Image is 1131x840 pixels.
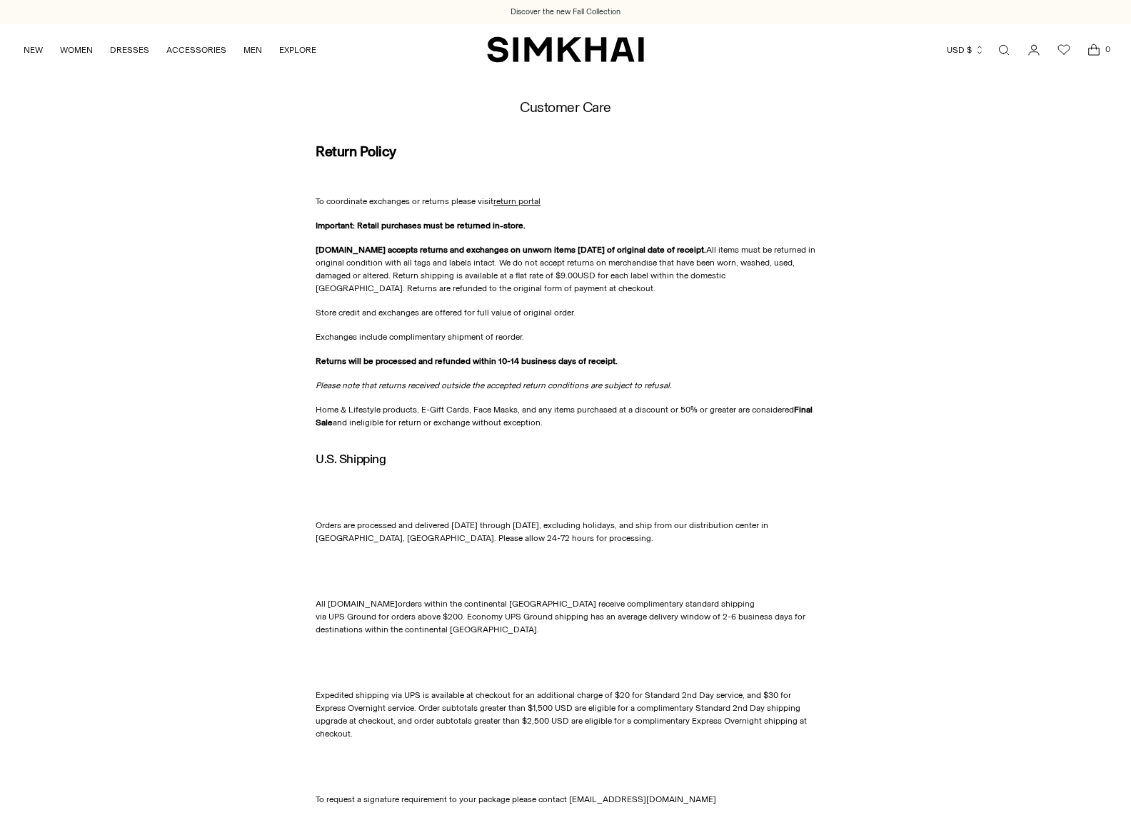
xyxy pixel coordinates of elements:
strong: Returns will be processed and refunded within 10-14 business days of receipt. [316,356,618,366]
a: Open cart modal [1080,36,1108,64]
a: Wishlist [1050,36,1078,64]
a: WOMEN [60,34,93,66]
p: Store credit and exchanges are offered for full value of original order. [316,306,815,319]
a: return portal [493,196,541,206]
p: Home & Lifestyle products, E-Gift Cards, Face Masks, and any items purchased at a discount or 50%... [316,403,815,429]
strong: Return Policy [316,143,396,160]
span: [DOMAIN_NAME] [328,599,398,609]
a: NEW [24,34,43,66]
strong: [DOMAIN_NAME] accepts returns and exchanges on unworn items [DATE] of original date of receipt. [316,245,706,255]
a: EXPLORE [279,34,316,66]
a: MEN [243,34,262,66]
h2: U.S. Shipping [316,452,815,465]
a: SIMKHAI [487,36,644,64]
p: All items must be returned in original condition with all tags and labels intact. We do not accep... [316,243,815,295]
p: To coordinate exchanges or returns please visit [316,195,815,208]
a: Go to the account page [1020,36,1048,64]
strong: Important: Retail purchases must be returned in-store. [316,221,526,231]
a: ACCESSORIES [166,34,226,66]
em: Please note that returns received outside the accepted return conditions are subject to refusal. [316,380,672,390]
p: Exchanges include complimentary shipment of reorder. [316,330,815,343]
div: All orders within the continental [GEOGRAPHIC_DATA] receive complimentary standard shipping via U... [316,597,815,636]
a: DRESSES [110,34,149,66]
div: Expedited shipping via UPS is available at checkout for an additional charge of $20 for Standard ... [316,689,815,740]
button: USD $ [947,34,985,66]
h1: Customer Care [520,99,611,115]
a: Discover the new Fall Collection [511,6,620,18]
span: 0 [1101,43,1114,56]
div: Orders are processed and delivered [DATE] through [DATE], excluding holidays, and ship from our d... [316,519,815,545]
span: To request a signature requirement to your package please contact [EMAIL_ADDRESS][DOMAIN_NAME] [316,794,716,804]
a: Open search modal [990,36,1018,64]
